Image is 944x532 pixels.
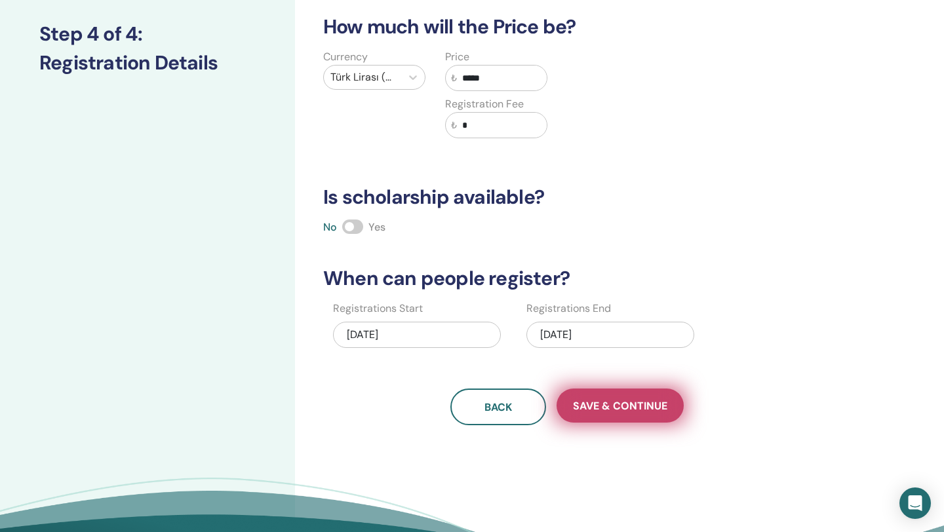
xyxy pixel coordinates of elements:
[323,49,368,65] label: Currency
[573,399,667,413] span: Save & Continue
[451,119,457,132] span: ₺
[557,389,684,423] button: Save & Continue
[333,322,501,348] div: [DATE]
[899,487,931,519] div: Open Intercom Messenger
[323,220,337,234] span: No
[445,49,469,65] label: Price
[484,400,512,414] span: Back
[39,51,256,75] h3: Registration Details
[368,220,385,234] span: Yes
[39,22,256,46] h3: Step 4 of 4 :
[315,185,819,209] h3: Is scholarship available?
[450,389,546,425] button: Back
[333,301,423,316] label: Registrations Start
[526,322,694,348] div: [DATE]
[451,71,457,85] span: ₺
[445,96,524,112] label: Registration Fee
[315,267,819,290] h3: When can people register?
[526,301,611,316] label: Registrations End
[315,15,819,39] h3: How much will the Price be?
